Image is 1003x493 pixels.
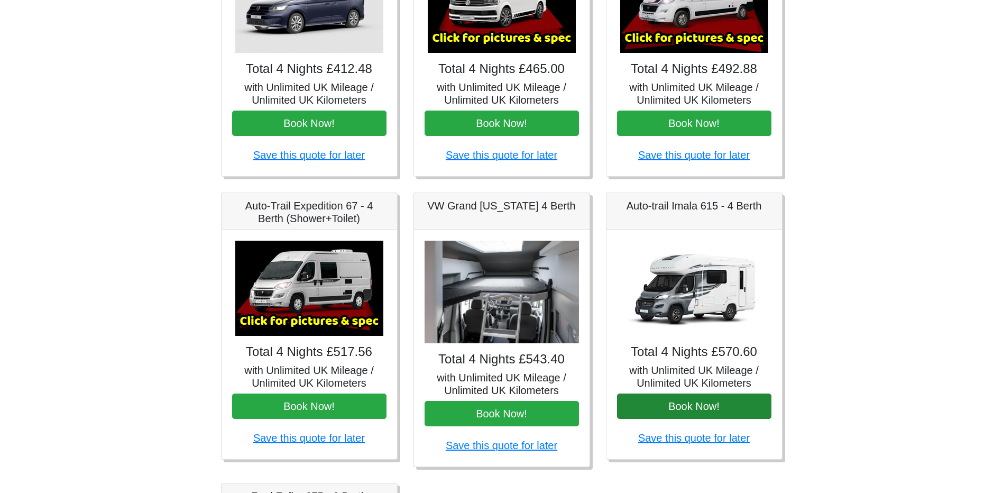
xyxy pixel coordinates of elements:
[235,241,383,336] img: Auto-Trail Expedition 67 - 4 Berth (Shower+Toilet)
[425,371,579,397] h5: with Unlimited UK Mileage / Unlimited UK Kilometers
[425,352,579,367] h4: Total 4 Nights £543.40
[617,111,771,136] button: Book Now!
[232,81,387,106] h5: with Unlimited UK Mileage / Unlimited UK Kilometers
[425,81,579,106] h5: with Unlimited UK Mileage / Unlimited UK Kilometers
[232,61,387,77] h4: Total 4 Nights £412.48
[617,199,771,212] h5: Auto-trail Imala 615 - 4 Berth
[425,401,579,426] button: Book Now!
[617,81,771,106] h5: with Unlimited UK Mileage / Unlimited UK Kilometers
[446,440,557,451] a: Save this quote for later
[232,394,387,419] button: Book Now!
[232,199,387,225] h5: Auto-Trail Expedition 67 - 4 Berth (Shower+Toilet)
[253,432,365,444] a: Save this quote for later
[425,61,579,77] h4: Total 4 Nights £465.00
[425,199,579,212] h5: VW Grand [US_STATE] 4 Berth
[617,344,771,360] h4: Total 4 Nights £570.60
[425,241,579,344] img: VW Grand California 4 Berth
[638,149,750,161] a: Save this quote for later
[620,241,768,336] img: Auto-trail Imala 615 - 4 Berth
[638,432,750,444] a: Save this quote for later
[446,149,557,161] a: Save this quote for later
[232,344,387,360] h4: Total 4 Nights £517.56
[232,364,387,389] h5: with Unlimited UK Mileage / Unlimited UK Kilometers
[232,111,387,136] button: Book Now!
[617,394,771,419] button: Book Now!
[425,111,579,136] button: Book Now!
[253,149,365,161] a: Save this quote for later
[617,61,771,77] h4: Total 4 Nights £492.88
[617,364,771,389] h5: with Unlimited UK Mileage / Unlimited UK Kilometers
